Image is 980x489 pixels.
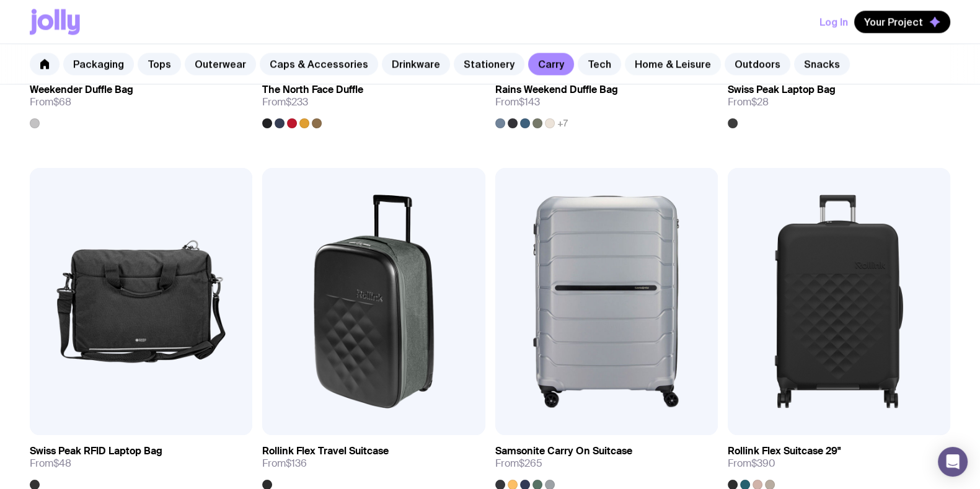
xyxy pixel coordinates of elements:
a: The North Face DuffleFrom$233 [262,74,485,128]
button: Log In [819,11,848,33]
a: Outerwear [185,53,256,75]
a: Outdoors [725,53,790,75]
span: $233 [286,95,308,108]
a: Weekender Duffle BagFrom$68 [30,74,252,128]
span: $28 [751,95,769,108]
a: Drinkware [382,53,450,75]
h3: Rollink Flex Suitcase 29" [728,445,841,457]
h3: Rains Weekend Duffle Bag [495,84,618,96]
span: From [495,96,540,108]
span: From [262,457,307,470]
span: From [728,457,775,470]
h3: Swiss Peak Laptop Bag [728,84,836,96]
span: $48 [53,457,71,470]
a: Home & Leisure [625,53,721,75]
a: Swiss Peak Laptop BagFrom$28 [728,74,950,128]
a: Carry [528,53,574,75]
button: Your Project [854,11,950,33]
a: Stationery [454,53,524,75]
span: $265 [519,457,542,470]
span: From [30,96,71,108]
a: Rains Weekend Duffle BagFrom$143+7 [495,74,718,128]
span: From [262,96,308,108]
a: Tech [578,53,621,75]
span: From [495,457,542,470]
span: From [30,457,71,470]
a: Tops [138,53,181,75]
h3: Rollink Flex Travel Suitcase [262,445,389,457]
span: $136 [286,457,307,470]
h3: The North Face Duffle [262,84,363,96]
span: From [728,96,769,108]
span: Your Project [864,15,923,28]
a: Packaging [63,53,134,75]
a: Caps & Accessories [260,53,378,75]
div: Open Intercom Messenger [938,447,968,477]
span: +7 [557,118,568,128]
h3: Swiss Peak RFID Laptop Bag [30,445,162,457]
h3: Samsonite Carry On Suitcase [495,445,632,457]
h3: Weekender Duffle Bag [30,84,133,96]
span: $390 [751,457,775,470]
span: $143 [519,95,540,108]
span: $68 [53,95,71,108]
a: Snacks [794,53,850,75]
